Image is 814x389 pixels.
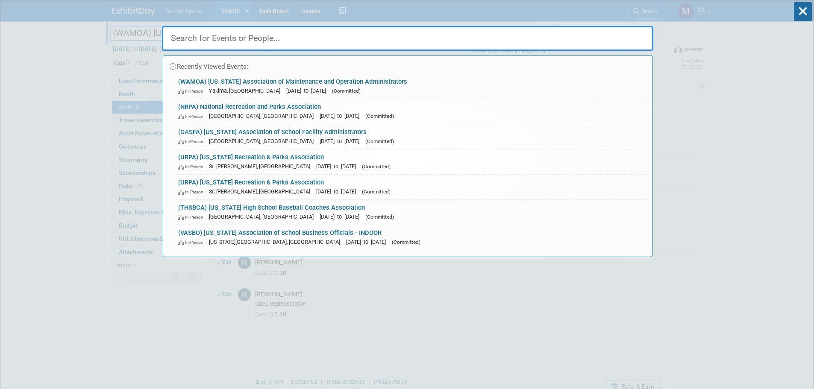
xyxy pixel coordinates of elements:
span: In-Person [178,164,207,170]
span: [DATE] to [DATE] [286,88,330,94]
span: In-Person [178,214,207,220]
span: (Committed) [365,138,394,144]
span: [GEOGRAPHIC_DATA], [GEOGRAPHIC_DATA] [209,214,318,220]
span: St. [PERSON_NAME], [GEOGRAPHIC_DATA] [209,188,314,195]
a: (GASFA) [US_STATE] Association of School Facility Administrators In-Person [GEOGRAPHIC_DATA], [GE... [174,124,648,149]
a: (THSBCA) [US_STATE] High School Baseball Coaches Association In-Person [GEOGRAPHIC_DATA], [GEOGRA... [174,200,648,225]
a: (NRPA) National Recreation and Parks Association In-Person [GEOGRAPHIC_DATA], [GEOGRAPHIC_DATA] [... [174,99,648,124]
span: [DATE] to [DATE] [320,113,364,119]
span: In-Person [178,240,207,245]
span: [US_STATE][GEOGRAPHIC_DATA], [GEOGRAPHIC_DATA] [209,239,344,245]
span: In-Person [178,88,207,94]
div: Recently Viewed Events: [168,56,648,74]
span: (Committed) [332,88,361,94]
span: [DATE] to [DATE] [316,163,360,170]
span: [GEOGRAPHIC_DATA], [GEOGRAPHIC_DATA] [209,113,318,119]
input: Search for Events or People... [162,26,653,51]
span: [DATE] to [DATE] [320,138,364,144]
span: Yakima, [GEOGRAPHIC_DATA] [209,88,285,94]
span: In-Person [178,189,207,195]
a: (URPA) [US_STATE] Recreation & Parks Association In-Person St. [PERSON_NAME], [GEOGRAPHIC_DATA] [... [174,149,648,174]
span: [GEOGRAPHIC_DATA], [GEOGRAPHIC_DATA] [209,138,318,144]
span: (Committed) [365,113,394,119]
span: (Committed) [362,164,391,170]
span: (Committed) [392,239,420,245]
a: (VASBO) [US_STATE] Association of School Business Officials - INDOOR In-Person [US_STATE][GEOGRAP... [174,225,648,250]
span: [DATE] to [DATE] [316,188,360,195]
span: [DATE] to [DATE] [346,239,390,245]
span: In-Person [178,114,207,119]
span: (Committed) [362,189,391,195]
span: St. [PERSON_NAME], [GEOGRAPHIC_DATA] [209,163,314,170]
a: (WAMOA) [US_STATE] Association of Maintenance and Operation Administrators In-Person Yakima, [GEO... [174,74,648,99]
span: (Committed) [365,214,394,220]
span: [DATE] to [DATE] [320,214,364,220]
span: In-Person [178,139,207,144]
a: (URPA) [US_STATE] Recreation & Parks Association In-Person St. [PERSON_NAME], [GEOGRAPHIC_DATA] [... [174,175,648,199]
